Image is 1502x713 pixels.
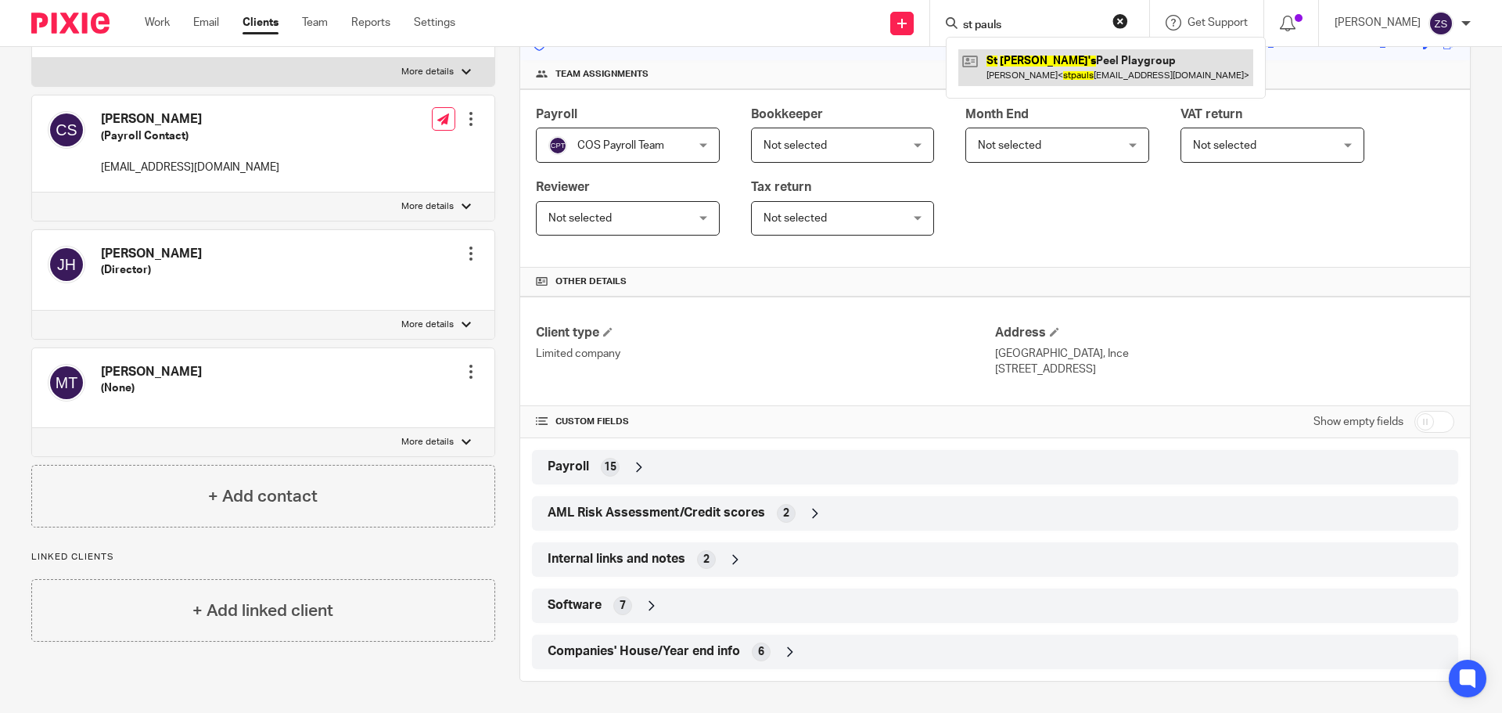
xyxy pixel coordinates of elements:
span: Not selected [1193,140,1256,151]
p: More details [401,436,454,448]
p: [PERSON_NAME] [1335,15,1421,31]
span: 6 [758,644,764,660]
span: 2 [703,552,710,567]
p: [STREET_ADDRESS] [995,362,1454,377]
h5: (Director) [101,262,202,278]
h4: Address [995,325,1454,341]
span: 2 [783,506,789,521]
a: Team [302,15,328,31]
h5: (None) [101,380,202,396]
img: svg%3E [48,111,85,149]
h4: [PERSON_NAME] [101,111,279,128]
p: Limited company [536,346,995,362]
a: Settings [414,15,455,31]
img: svg%3E [48,364,85,402]
span: Payroll [548,459,589,475]
p: [EMAIL_ADDRESS][DOMAIN_NAME] [101,160,279,175]
p: More details [401,319,454,331]
h4: + Add contact [208,484,318,509]
label: Show empty fields [1313,414,1403,430]
a: Work [145,15,170,31]
span: Get Support [1188,17,1248,28]
span: VAT return [1180,108,1242,121]
img: svg%3E [548,136,567,155]
img: Pixie [31,13,110,34]
span: Bookkeeper [751,108,823,121]
p: [GEOGRAPHIC_DATA], Ince [995,346,1454,362]
span: Not selected [764,213,827,224]
span: Not selected [548,213,612,224]
h4: [PERSON_NAME] [101,246,202,262]
p: Linked clients [31,551,495,564]
span: 15 [604,459,616,475]
span: Companies' House/Year end info [548,643,740,660]
span: AML Risk Assessment/Credit scores [548,505,765,521]
p: More details [401,66,454,78]
h4: CUSTOM FIELDS [536,416,995,428]
h4: [PERSON_NAME] [101,364,202,380]
span: Month End [965,108,1029,121]
span: COS Payroll Team [577,140,664,151]
span: Team assignments [555,68,649,81]
span: Payroll [536,108,577,121]
img: svg%3E [1428,11,1453,36]
a: Email [193,15,219,31]
h5: (Payroll Contact) [101,128,279,144]
span: Software [548,597,602,614]
button: Clear [1112,13,1128,29]
span: Reviewer [536,181,590,193]
span: Not selected [764,140,827,151]
span: 7 [620,598,626,614]
span: Internal links and notes [548,551,685,567]
span: Other details [555,275,627,288]
a: Clients [243,15,278,31]
h4: Client type [536,325,995,341]
p: More details [401,200,454,213]
span: Not selected [978,140,1041,151]
span: Tax return [751,181,811,193]
h4: + Add linked client [192,599,333,623]
input: Search [961,19,1102,33]
img: svg%3E [48,246,85,283]
a: Reports [351,15,390,31]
